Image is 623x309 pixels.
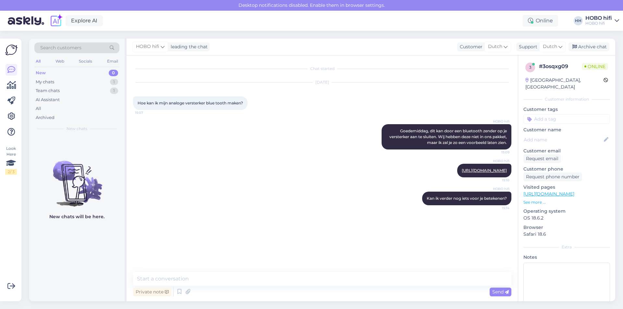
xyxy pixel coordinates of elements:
div: Request email [523,154,561,163]
div: 2 / 3 [5,169,17,175]
div: Extra [523,244,610,250]
div: All [34,57,42,65]
div: Chat started [133,66,511,72]
div: Customer [457,43,483,50]
p: Customer email [523,148,610,154]
span: Online [582,63,608,70]
span: 15:14 [485,206,509,210]
div: Socials [78,57,93,65]
div: Archived [36,114,55,121]
span: 15:09 [485,150,509,155]
div: Private note [133,288,171,296]
span: HOBO hifi [485,186,509,191]
img: No chats [29,149,125,208]
span: HOBO hifi [485,119,509,124]
img: Askly Logo [5,44,18,56]
div: Request phone number [523,172,582,181]
div: [GEOGRAPHIC_DATA], [GEOGRAPHIC_DATA] [525,77,604,90]
p: OS 18.6.2 [523,215,610,221]
span: Kan ik verder nog iets voor je betekenen? [427,196,507,201]
div: Web [54,57,66,65]
p: Customer tags [523,106,610,113]
div: 0 [109,70,118,76]
span: HOBO hifi [136,43,159,50]
div: HOBO hifi [585,16,612,21]
div: [DATE] [133,79,511,85]
a: Explore AI [66,15,103,26]
div: 1 [110,79,118,85]
div: 1 [110,88,118,94]
div: Customer information [523,96,610,102]
div: All [36,105,41,112]
div: Email [106,57,119,65]
p: Notes [523,254,610,261]
span: Hoe kan ik mijn analoge versterker blue tooth maken? [138,101,243,105]
span: New chats [67,126,87,132]
p: Operating system [523,208,610,215]
img: explore-ai [49,14,63,28]
span: 15:07 [135,110,159,115]
p: Customer phone [523,166,610,172]
span: Dutch [488,43,502,50]
div: HOBO hifi [585,21,612,26]
div: leading the chat [168,43,208,50]
input: Add a tag [523,114,610,124]
div: New [36,70,46,76]
input: Add name [524,136,603,143]
div: HH [574,16,583,25]
div: Archive chat [568,42,609,51]
span: Send [492,289,509,295]
span: 15:10 [485,178,509,183]
p: Browser [523,224,610,231]
div: Look Here [5,146,17,175]
span: 3 [529,65,531,70]
div: # 3osqxg09 [539,63,582,70]
span: Goedemiddag, dit kan door een bluetooth zender op je versterker aan te sluiten. Wij hebben deze n... [389,128,508,145]
p: Safari 18.6 [523,231,610,238]
a: HOBO hifiHOBO hifi [585,16,619,26]
div: Support [516,43,537,50]
p: Customer name [523,126,610,133]
p: New chats will be here. [49,213,104,220]
div: Online [523,15,558,27]
p: Visited pages [523,184,610,191]
span: Search customers [40,44,81,51]
div: Team chats [36,88,60,94]
p: See more ... [523,199,610,205]
div: My chats [36,79,54,85]
a: [URL][DOMAIN_NAME] [462,168,507,173]
a: [URL][DOMAIN_NAME] [523,191,574,197]
div: AI Assistant [36,97,60,103]
span: HOBO hifi [485,159,509,163]
span: Dutch [543,43,557,50]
